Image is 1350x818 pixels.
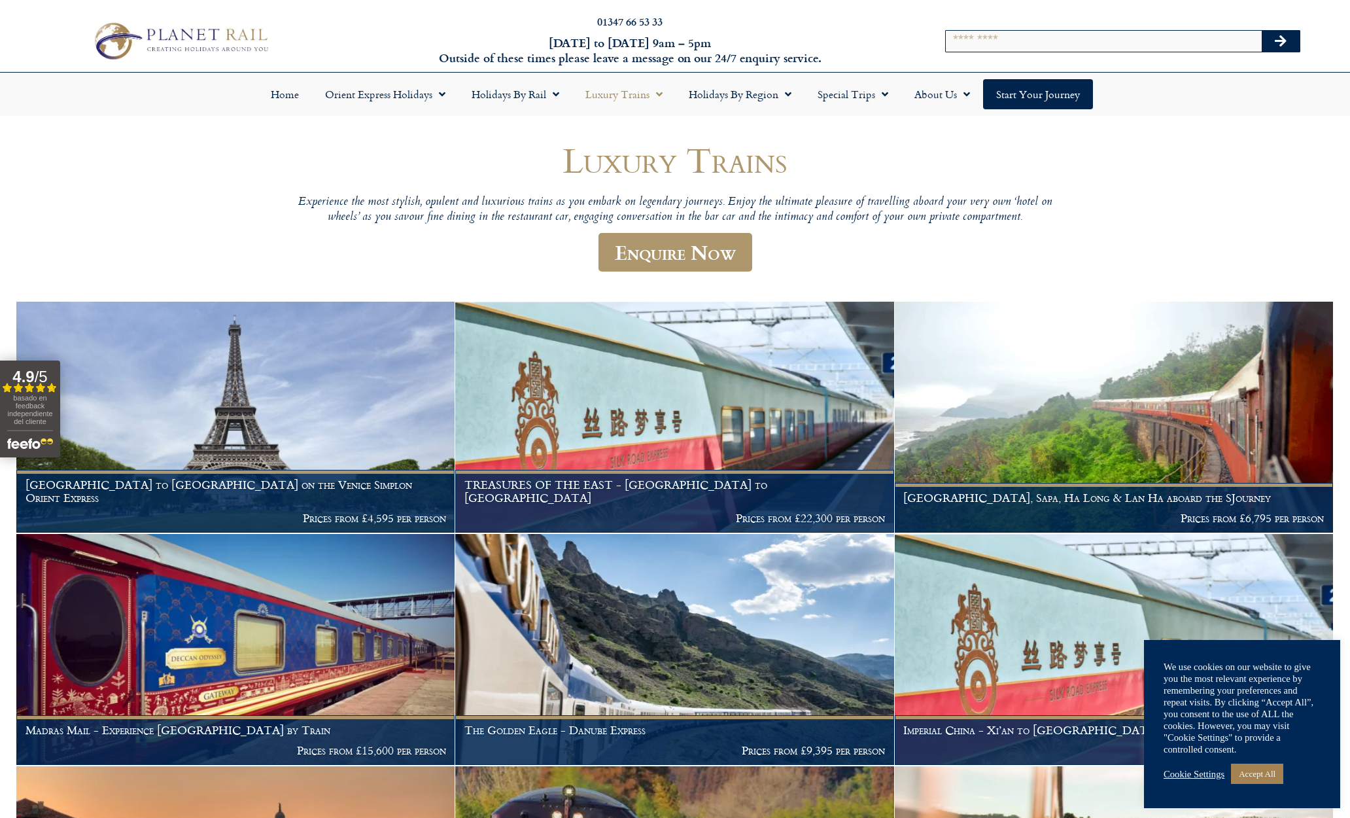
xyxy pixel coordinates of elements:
h1: TREASURES OF THE EAST - [GEOGRAPHIC_DATA] to [GEOGRAPHIC_DATA] [464,478,885,504]
a: [GEOGRAPHIC_DATA] to [GEOGRAPHIC_DATA] on the Venice Simplon Orient Express Prices from £4,595 pe... [16,302,455,533]
a: The Golden Eagle - Danube Express Prices from £9,395 per person [455,534,894,766]
a: Start your Journey [983,79,1093,109]
a: Luxury Trains [572,79,676,109]
p: Prices from £15,600 per person [26,744,446,757]
h1: Imperial China - Xi’an to [GEOGRAPHIC_DATA] [903,724,1324,737]
img: Planet Rail Train Holidays Logo [87,18,273,64]
a: Special Trips [805,79,901,109]
a: Holidays by Region [676,79,805,109]
a: Enquire Now [598,233,752,272]
a: Cookie Settings [1164,768,1224,780]
a: TREASURES OF THE EAST - [GEOGRAPHIC_DATA] to [GEOGRAPHIC_DATA] Prices from £22,300 per person [455,302,894,533]
a: 01347 66 53 33 [597,14,663,29]
h6: [DATE] to [DATE] 9am – 5pm Outside of these times please leave a message on our 24/7 enquiry serv... [363,35,897,66]
a: About Us [901,79,983,109]
p: Prices from £9,395 per person [464,744,885,757]
a: [GEOGRAPHIC_DATA], Sapa, Ha Long & Lan Ha aboard the SJourney Prices from £6,795 per person [895,302,1334,533]
h1: [GEOGRAPHIC_DATA], Sapa, Ha Long & Lan Ha aboard the SJourney [903,491,1324,505]
p: Experience the most stylish, opulent and luxurious trains as you embark on legendary journeys. En... [283,195,1067,226]
a: Home [258,79,312,109]
p: Prices from £4,595 per person [26,512,446,525]
button: Search [1262,31,1300,52]
p: Prices from £22,300 per person [464,512,885,525]
h1: Luxury Trains [283,141,1067,179]
p: Prices from £6,795 per person [903,512,1324,525]
a: Orient Express Holidays [312,79,459,109]
a: Accept All [1231,764,1283,784]
a: Holidays by Rail [459,79,572,109]
h1: The Golden Eagle - Danube Express [464,724,885,737]
h1: Madras Mail - Experience [GEOGRAPHIC_DATA] by Train [26,724,446,737]
a: Madras Mail - Experience [GEOGRAPHIC_DATA] by Train Prices from £15,600 per person [16,534,455,766]
a: Imperial China - Xi’an to [GEOGRAPHIC_DATA] Prices from £17,900 per person [895,534,1334,766]
h1: [GEOGRAPHIC_DATA] to [GEOGRAPHIC_DATA] on the Venice Simplon Orient Express [26,478,446,504]
div: We use cookies on our website to give you the most relevant experience by remembering your prefer... [1164,661,1321,755]
nav: Menu [7,79,1343,109]
p: Prices from £17,900 per person [903,744,1324,757]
